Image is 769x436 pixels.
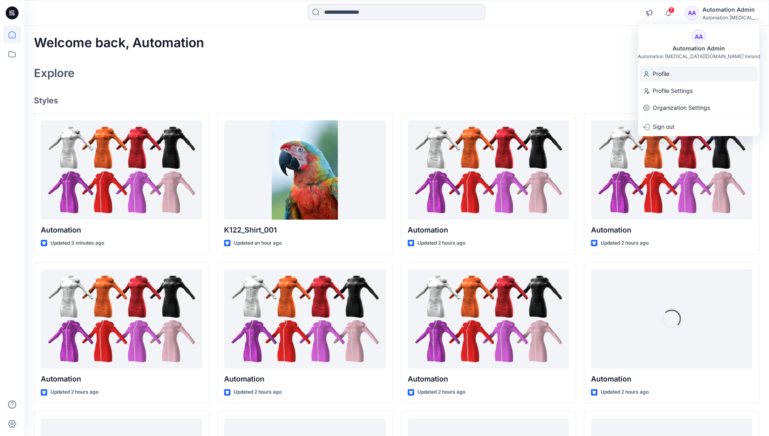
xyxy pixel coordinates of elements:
p: Updated 2 hours ago [50,388,98,396]
p: Sign out [653,119,675,134]
a: Profile Settings [638,83,759,99]
a: Automation [41,120,202,220]
p: Automation [41,373,202,385]
span: 7 [668,7,675,13]
p: Organization Settings [653,100,710,115]
a: Automation [408,120,569,220]
a: Automation [591,120,752,220]
a: Automation [41,269,202,369]
p: Automation [591,373,752,385]
p: Updated 3 minutes ago [50,239,104,247]
h2: Welcome back, Automation [34,36,204,50]
a: Automation [224,269,386,369]
p: K122_Shirt_001 [224,224,386,236]
p: Updated an hour ago [234,239,282,247]
div: Automation Admin [668,44,730,53]
p: Automation [408,373,569,385]
p: Updated 2 hours ago [601,239,649,247]
p: Updated 2 hours ago [417,388,465,396]
p: Profile [653,66,669,82]
p: Updated 2 hours ago [601,388,649,396]
p: Updated 2 hours ago [417,239,465,247]
div: Automation [MEDICAL_DATA][DOMAIN_NAME] Ireland [638,53,760,59]
p: Automation [591,224,752,236]
div: Automation Admin [702,5,759,15]
p: Automation [224,373,386,385]
div: Automation [MEDICAL_DATA]... [702,15,759,21]
p: Profile Settings [653,83,693,99]
a: K122_Shirt_001 [224,120,386,220]
p: Automation [41,224,202,236]
h4: Styles [34,96,759,105]
p: Updated 2 hours ago [234,388,282,396]
h2: Explore [34,67,75,80]
div: AA [685,6,699,20]
div: AA [691,29,706,44]
a: Organization Settings [638,100,759,115]
p: Automation [408,224,569,236]
a: Automation [408,269,569,369]
a: Profile [638,66,759,82]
